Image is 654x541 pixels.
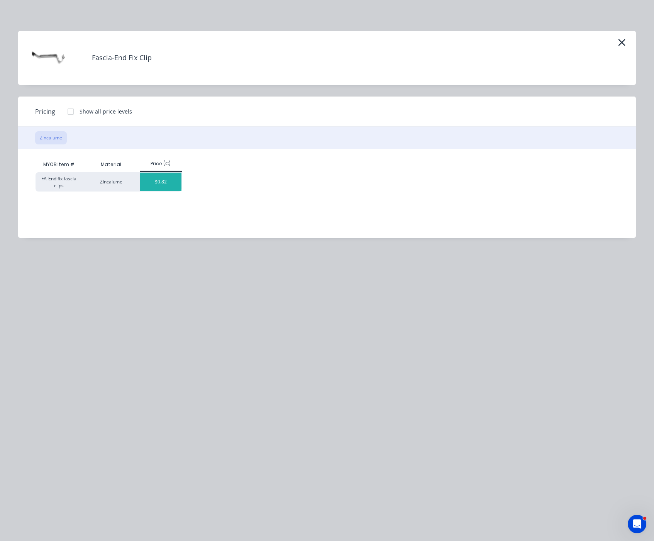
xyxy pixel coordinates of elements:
div: Zincalume [82,172,140,192]
div: Material [82,157,140,172]
h4: Fascia-End Fix Clip [80,51,163,65]
button: Zincalume [35,131,67,144]
div: $0.82 [140,173,181,191]
div: FA-End fix fascia clips [36,172,82,192]
div: Price (C) [140,160,182,167]
div: MYOB Item # [36,157,82,172]
div: Show all price levels [80,107,132,115]
span: Pricing [35,107,55,116]
img: Fascia-End Fix Clip [30,39,68,77]
iframe: Intercom live chat [628,515,646,533]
